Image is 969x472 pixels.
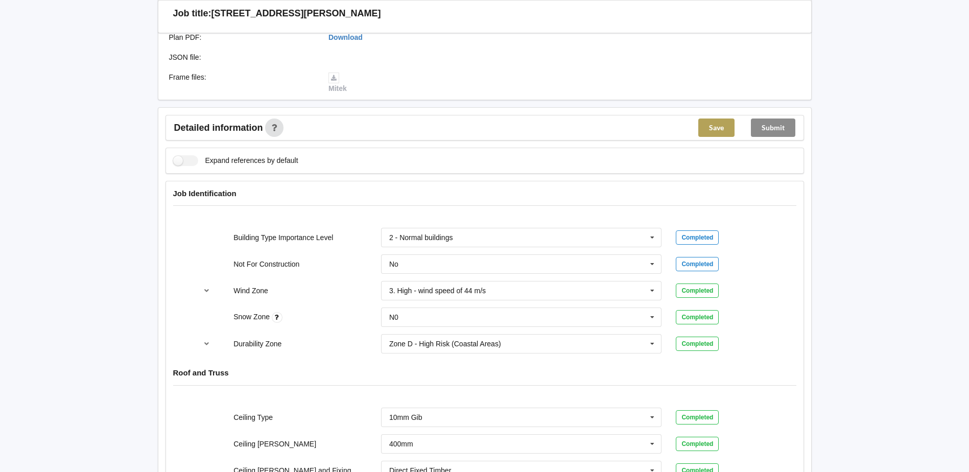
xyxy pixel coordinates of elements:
[173,8,211,19] h3: Job title:
[389,314,398,321] div: N0
[233,440,316,448] label: Ceiling [PERSON_NAME]
[676,337,719,351] div: Completed
[698,119,735,137] button: Save
[676,257,719,271] div: Completed
[328,33,363,41] a: Download
[197,281,217,300] button: reference-toggle
[173,368,796,377] h4: Roof and Truss
[676,410,719,424] div: Completed
[173,188,796,198] h4: Job Identification
[676,437,719,451] div: Completed
[233,313,272,321] label: Snow Zone
[389,234,453,241] div: 2 - Normal buildings
[389,340,501,347] div: Zone D - High Risk (Coastal Areas)
[233,287,268,295] label: Wind Zone
[328,73,347,92] a: Mitek
[233,340,281,348] label: Durability Zone
[211,8,381,19] h3: [STREET_ADDRESS][PERSON_NAME]
[197,335,217,353] button: reference-toggle
[389,414,422,421] div: 10mm Gib
[389,287,486,294] div: 3. High - wind speed of 44 m/s
[389,261,398,268] div: No
[174,123,263,132] span: Detailed information
[676,284,719,298] div: Completed
[233,413,273,421] label: Ceiling Type
[676,310,719,324] div: Completed
[233,233,333,242] label: Building Type Importance Level
[162,52,322,62] div: JSON file :
[389,440,413,447] div: 400mm
[233,260,299,268] label: Not For Construction
[162,72,322,93] div: Frame files :
[173,155,298,166] label: Expand references by default
[162,32,322,42] div: Plan PDF :
[676,230,719,245] div: Completed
